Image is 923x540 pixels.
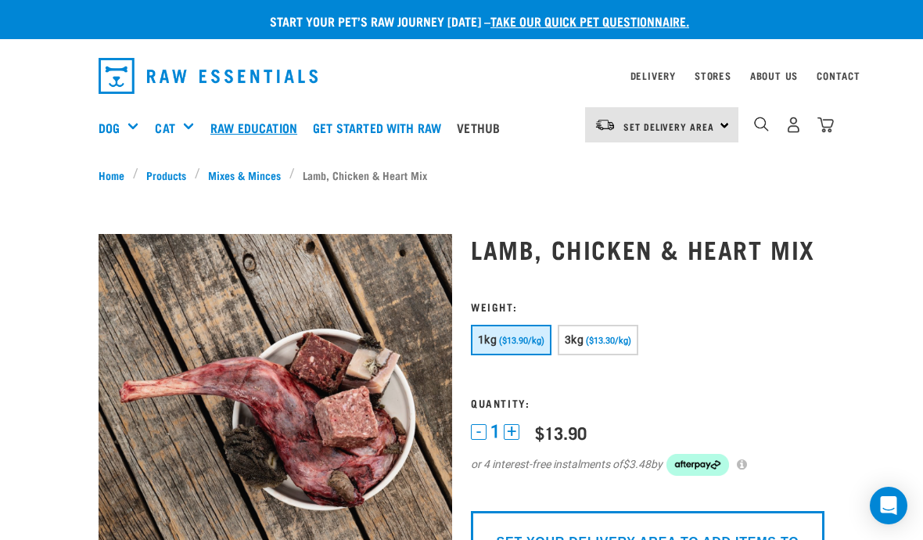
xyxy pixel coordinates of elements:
[490,423,500,440] span: 1
[200,167,289,183] a: Mixes & Minces
[623,456,651,473] span: $3.48
[870,487,907,524] div: Open Intercom Messenger
[138,167,195,183] a: Products
[99,167,133,183] a: Home
[695,73,731,78] a: Stores
[86,52,837,100] nav: dropdown navigation
[471,424,487,440] button: -
[471,235,824,263] h1: Lamb, Chicken & Heart Mix
[754,117,769,131] img: home-icon-1@2x.png
[630,73,676,78] a: Delivery
[499,336,544,346] span: ($13.90/kg)
[623,124,714,129] span: Set Delivery Area
[471,301,824,312] h3: Weight:
[453,96,512,159] a: Vethub
[478,333,497,346] span: 1kg
[99,118,120,137] a: Dog
[817,117,834,133] img: home-icon@2x.png
[535,423,587,442] div: $13.90
[558,325,638,355] button: 3kg ($13.30/kg)
[471,325,551,355] button: 1kg ($13.90/kg)
[750,73,798,78] a: About Us
[207,96,309,159] a: Raw Education
[565,333,584,346] span: 3kg
[817,73,860,78] a: Contact
[155,118,174,137] a: Cat
[471,454,824,476] div: or 4 interest-free instalments of by
[666,454,729,476] img: Afterpay
[99,167,824,183] nav: breadcrumbs
[504,424,519,440] button: +
[594,118,616,132] img: van-moving.png
[586,336,631,346] span: ($13.30/kg)
[471,397,824,409] h3: Quantity:
[99,58,318,94] img: Raw Essentials Logo
[785,117,802,133] img: user.png
[309,96,453,159] a: Get started with Raw
[490,17,689,24] a: take our quick pet questionnaire.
